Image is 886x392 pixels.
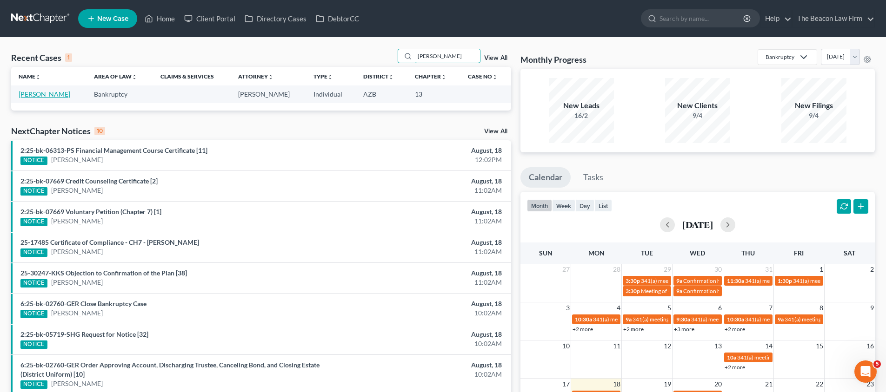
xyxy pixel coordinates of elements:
span: 9:30a [676,316,690,323]
div: August, 18 [347,360,502,370]
span: New Case [97,15,128,22]
span: Confirmation hearing for [PERSON_NAME] & [PERSON_NAME] [683,287,838,294]
i: unfold_more [441,74,446,80]
span: 21 [764,379,773,390]
span: 27 [561,264,571,275]
input: Search by name... [415,49,480,63]
span: 10a [727,354,736,361]
span: Wed [690,249,705,257]
td: Individual [306,85,356,103]
span: 341(a) meeting for [PERSON_NAME] [793,277,883,284]
a: 6:25-bk-02760-GER Order Approving Account, Discharging Trustee, Canceling Bond, and Closing Estat... [20,361,320,378]
a: Area of Lawunfold_more [94,73,137,80]
a: Typeunfold_more [313,73,333,80]
div: 10:02AM [347,339,502,348]
div: 1 [65,53,72,62]
a: [PERSON_NAME] [51,379,103,388]
div: August, 18 [347,268,502,278]
div: New Leads [549,100,614,111]
span: 2 [869,264,875,275]
span: 15 [815,340,824,352]
span: 5 [873,360,881,368]
a: [PERSON_NAME] [51,278,103,287]
div: NextChapter Notices [11,125,105,137]
a: +2 more [573,326,593,333]
a: Calendar [520,167,571,188]
span: 30 [713,264,723,275]
div: NOTICE [20,279,47,287]
a: Nameunfold_more [19,73,41,80]
div: NOTICE [20,157,47,165]
span: 9 [869,302,875,314]
span: 29 [663,264,672,275]
span: 341(a) meeting for [PERSON_NAME] & [PERSON_NAME] De [PERSON_NAME] [593,316,785,323]
td: 13 [407,85,460,103]
a: 2:25-bk-06313-PS Financial Management Course Certificate [11] [20,146,207,154]
div: NOTICE [20,340,47,349]
td: Bankruptcy [87,85,153,103]
button: day [575,199,594,212]
i: unfold_more [388,74,394,80]
span: 3:30p [626,277,640,284]
div: 12:02PM [347,155,502,164]
span: 1:30p [778,277,792,284]
a: Case Nounfold_more [468,73,498,80]
div: 10:02AM [347,370,502,379]
div: NOTICE [20,380,47,389]
a: View All [484,128,507,135]
span: 28 [612,264,621,275]
span: 23 [866,379,875,390]
span: 9a [676,287,682,294]
div: NOTICE [20,218,47,226]
h2: [DATE] [682,220,713,229]
a: Client Portal [180,10,240,27]
div: 11:02AM [347,186,502,195]
a: Attorneyunfold_more [238,73,273,80]
span: 22 [815,379,824,390]
a: 25-30247-KKS Objection to Confirmation of the Plan [38] [20,269,187,277]
td: AZB [356,85,407,103]
div: Recent Cases [11,52,72,63]
span: 4 [616,302,621,314]
a: +2 more [725,364,745,371]
i: unfold_more [35,74,41,80]
a: Tasks [575,167,612,188]
th: Claims & Services [153,67,231,85]
span: 20 [713,379,723,390]
span: 341(a) meeting for [PERSON_NAME] [745,277,835,284]
span: 19 [663,379,672,390]
span: 11 [612,340,621,352]
div: New Filings [781,100,846,111]
span: Thu [741,249,755,257]
span: 341(a) meeting for [PERSON_NAME] [633,316,722,323]
a: [PERSON_NAME] [51,155,103,164]
span: 341(a) meeting for [PERSON_NAME] [745,316,835,323]
span: Sun [539,249,553,257]
div: 11:02AM [347,247,502,256]
i: unfold_more [268,74,273,80]
td: [PERSON_NAME] [231,85,306,103]
span: 1 [819,264,824,275]
i: unfold_more [492,74,498,80]
span: 7 [768,302,773,314]
span: 9a [778,316,784,323]
div: 10:02AM [347,308,502,318]
a: +2 more [725,326,745,333]
a: DebtorCC [311,10,364,27]
a: [PERSON_NAME] [51,186,103,195]
div: New Clients [665,100,730,111]
div: August, 18 [347,146,502,155]
a: Directory Cases [240,10,311,27]
span: Sat [844,249,855,257]
div: August, 18 [347,176,502,186]
div: NOTICE [20,187,47,196]
a: 2:25-bk-05719-SHG Request for Notice [32] [20,330,148,338]
a: 6:25-bk-02760-GER Close Bankruptcy Case [20,300,147,307]
div: NOTICE [20,310,47,318]
span: 14 [764,340,773,352]
a: Help [760,10,792,27]
div: August, 18 [347,330,502,339]
iframe: Intercom live chat [854,360,877,383]
span: Meeting of Creditors for [PERSON_NAME] [641,287,744,294]
span: 341(a) meeting for [PERSON_NAME] [785,316,874,323]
